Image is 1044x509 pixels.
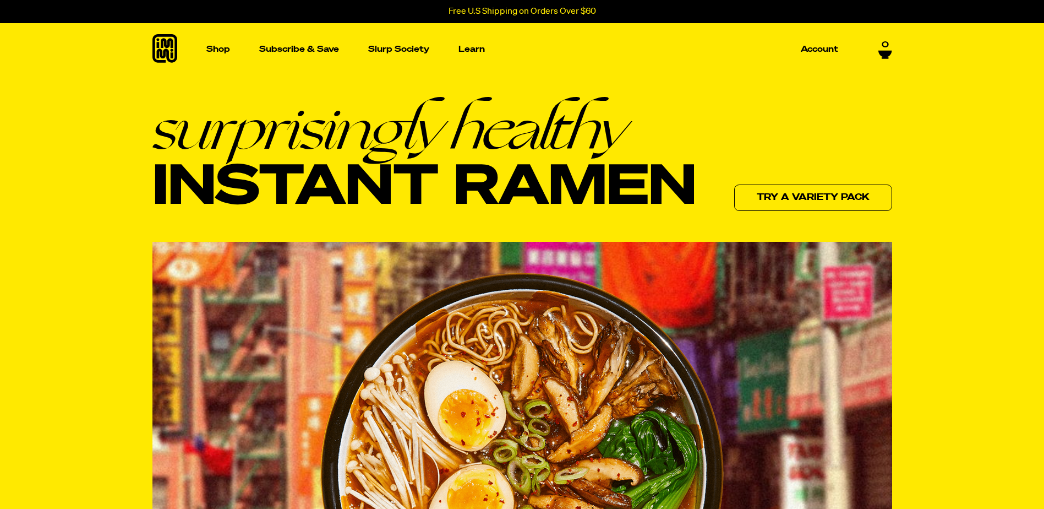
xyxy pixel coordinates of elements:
[206,45,230,53] p: Shop
[259,45,339,53] p: Subscribe & Save
[449,7,596,17] p: Free U.S Shipping on Orders Over $60
[364,41,434,58] a: Slurp Society
[734,185,892,211] a: Try a variety pack
[458,45,485,53] p: Learn
[202,23,843,75] nav: Main navigation
[152,98,696,219] h1: Instant Ramen
[454,23,489,75] a: Learn
[255,41,343,58] a: Subscribe & Save
[152,98,696,158] em: surprisingly healthy
[878,40,892,59] a: 0
[796,41,843,58] a: Account
[368,45,429,53] p: Slurp Society
[801,45,838,53] p: Account
[882,40,889,50] span: 0
[202,23,234,75] a: Shop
